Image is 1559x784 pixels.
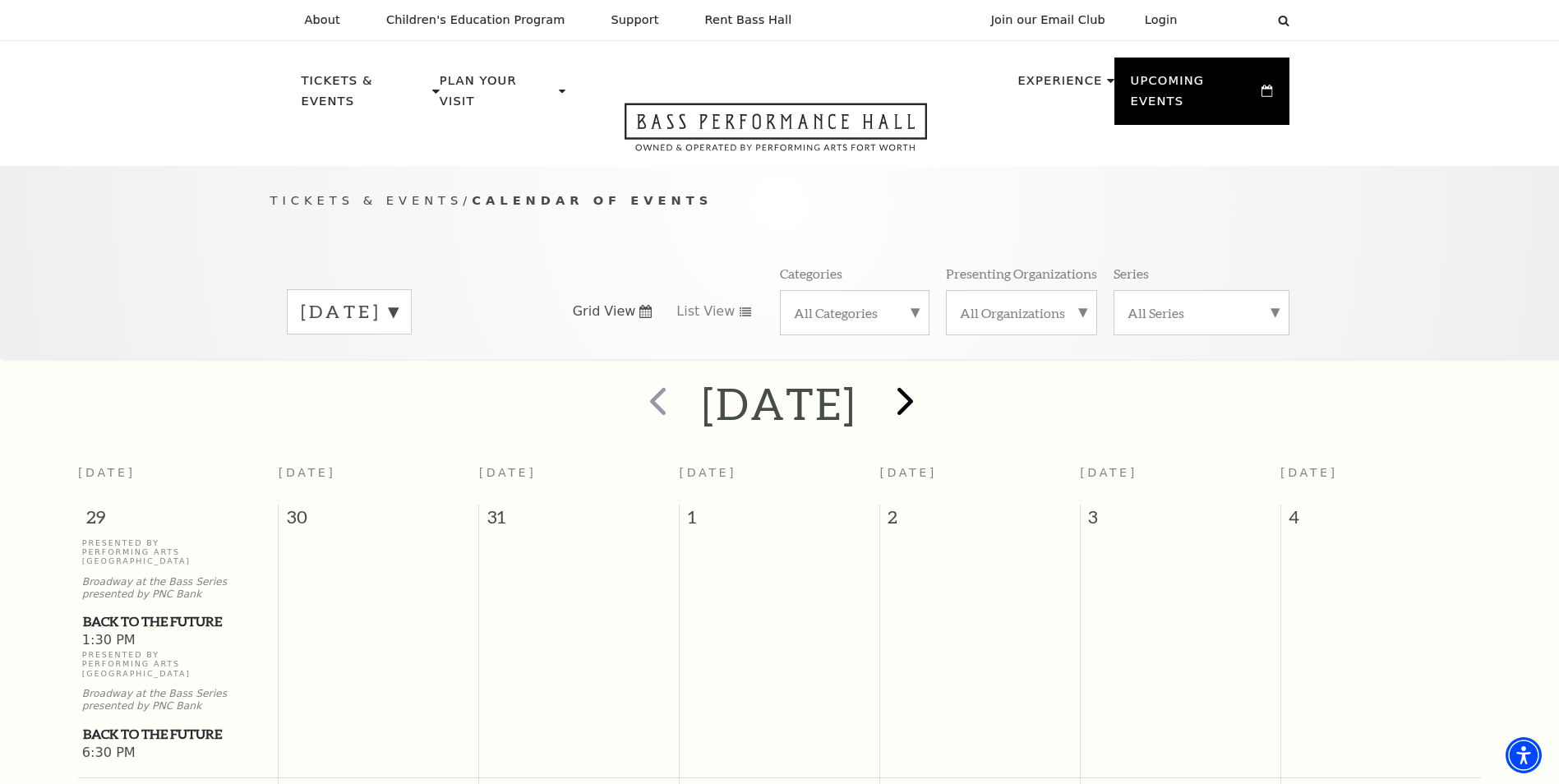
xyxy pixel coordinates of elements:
p: Series [1114,265,1149,282]
p: Broadway at the Bass Series presented by PNC Bank [82,576,274,601]
span: 2 [880,505,1080,537]
span: 4 [1281,505,1481,537]
label: All Organizations [960,304,1083,321]
label: [DATE] [301,299,398,325]
label: All Series [1128,304,1275,321]
p: Presented By Performing Arts [GEOGRAPHIC_DATA] [82,650,274,678]
p: Categories [780,265,842,282]
p: Tickets & Events [302,71,429,121]
span: 31 [479,505,679,537]
p: Presented By Performing Arts [GEOGRAPHIC_DATA] [82,538,274,566]
span: 6:30 PM [82,745,274,763]
a: Open this option [565,103,986,166]
span: 30 [279,505,478,537]
select: Select: [1204,12,1262,28]
button: next [873,375,933,433]
span: Grid View [573,302,636,321]
span: 1:30 PM [82,632,274,650]
p: Presenting Organizations [946,265,1097,282]
p: Children's Education Program [386,13,565,27]
label: All Categories [794,304,916,321]
span: Back to the Future [83,724,274,745]
p: About [305,13,340,27]
span: Back to the Future [83,611,274,632]
span: [DATE] [1280,466,1338,479]
span: [DATE] [479,466,537,479]
button: prev [626,375,686,433]
span: [DATE] [1080,466,1137,479]
p: Rent Bass Hall [705,13,792,27]
span: [DATE] [279,466,336,479]
h2: [DATE] [702,377,857,430]
p: / [270,191,1289,211]
div: Accessibility Menu [1506,737,1542,773]
p: Broadway at the Bass Series presented by PNC Bank [82,688,274,713]
span: 1 [680,505,879,537]
span: List View [676,302,735,321]
span: [DATE] [680,466,737,479]
a: Back to the Future [82,724,274,745]
span: Tickets & Events [270,193,464,207]
p: Support [611,13,659,27]
p: Experience [1017,71,1102,100]
p: Upcoming Events [1131,71,1258,121]
span: 29 [78,505,278,537]
span: 3 [1081,505,1280,537]
span: Calendar of Events [472,193,713,207]
p: Plan Your Visit [440,71,555,121]
span: [DATE] [879,466,937,479]
a: Back to the Future [82,611,274,632]
span: [DATE] [78,466,136,479]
